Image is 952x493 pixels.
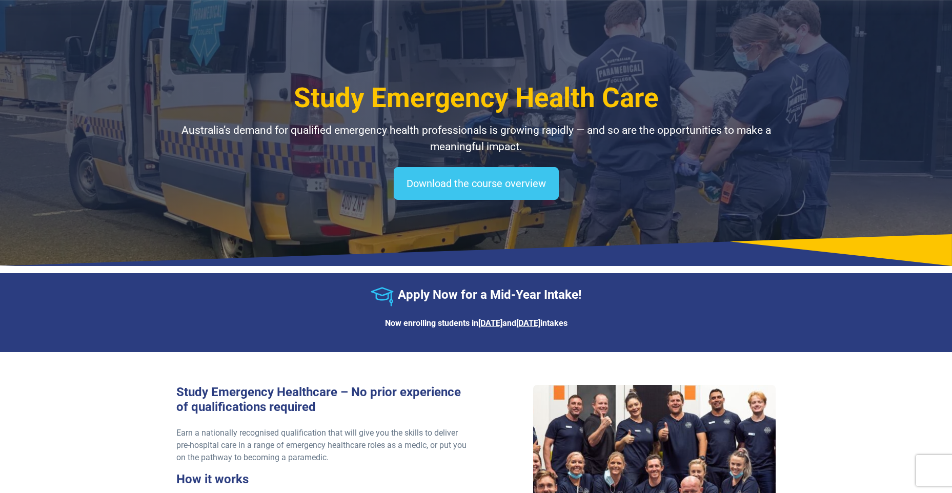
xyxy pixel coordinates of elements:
[176,122,776,155] p: Australia’s demand for qualified emergency health professionals is growing rapidly — and so are t...
[478,318,502,328] u: [DATE]
[398,287,582,302] strong: Apply Now for a Mid-Year Intake!
[394,167,559,200] a: Download the course overview
[176,427,470,464] p: Earn a nationally recognised qualification that will give you the skills to deliver pre-hospital ...
[385,318,568,328] strong: Now enrolling students in and intakes
[176,472,470,487] h3: How it works
[294,82,659,114] span: Study Emergency Health Care
[176,385,470,415] h3: Study Emergency Healthcare – No prior experience of qualifications required
[516,318,540,328] u: [DATE]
